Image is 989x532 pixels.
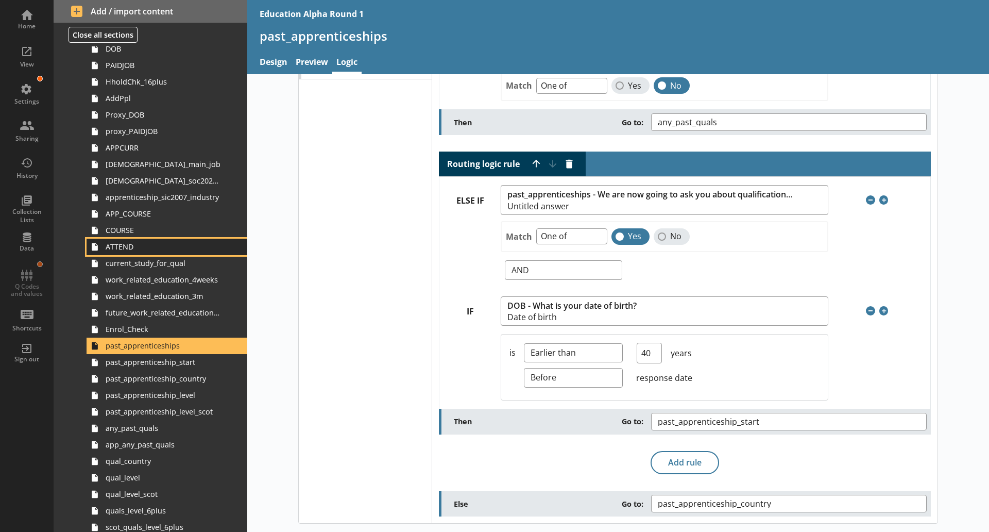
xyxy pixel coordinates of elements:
span: ATTEND [106,242,220,252]
span: Go to: [622,499,643,509]
a: work_related_education_3m [87,288,247,305]
div: View [9,60,45,69]
span: future_work_related_education_3m [106,308,220,318]
span: past_apprenticeships [106,341,220,351]
button: DOB - What is your date of birth?Date of birth [501,296,828,326]
span: Untitled answer [507,202,794,210]
a: ATTEND [87,239,247,255]
div: response date [636,372,692,384]
a: work_related_education_4weeks [87,272,247,288]
button: Add rule [651,451,719,475]
span: Enrol_Check [106,324,220,334]
label: Match [506,231,532,242]
span: scot_quals_level_6plus [106,522,220,532]
span: Yes [628,231,641,242]
span: any_past_quals [658,118,734,126]
a: future_work_related_education_3m [87,305,247,321]
a: Enrol_Check [87,321,247,338]
div: History [9,172,45,180]
button: Close all sections [69,27,138,43]
span: past_apprenticeship_start [658,418,776,426]
span: [DEMOGRAPHIC_DATA]_soc2020_job_title [106,176,220,186]
div: Education Alpha Round 1 [260,8,364,20]
span: Go to: [622,417,643,426]
span: Proxy_DOB [106,110,220,120]
label: Routing logic rule [447,159,520,170]
a: Proxy_DOB [87,107,247,123]
a: Preview [292,52,332,74]
a: past_apprenticeship_level [87,387,247,404]
a: DOB [87,41,247,57]
a: Design [255,52,292,74]
button: any_past_quals [651,113,927,131]
span: past_apprenticeship_country [658,500,788,508]
span: APP_COURSE [106,209,220,219]
a: HholdChk_16plus [87,74,247,90]
span: HholdChk_16plus [106,77,220,87]
label: IF [439,306,501,317]
button: Delete routing rule [561,156,577,172]
a: AddPpl [87,90,247,107]
span: [DEMOGRAPHIC_DATA]_main_job [106,159,220,169]
label: Then [454,417,651,426]
div: years [671,347,692,359]
a: COURSE [87,222,247,239]
a: [DEMOGRAPHIC_DATA]_soc2020_job_title [87,173,247,189]
a: quals_level_6plus [87,503,247,519]
span: Add / import content [71,6,230,17]
button: past_apprenticeship_country [651,495,927,512]
a: APP_COURSE [87,206,247,222]
a: Logic [332,52,362,74]
button: Move rule up [528,156,544,172]
label: ELSE IF [439,195,501,206]
span: past_apprenticeship_start [106,357,220,367]
span: apprenticeship_sic2007_industry [106,192,220,202]
span: qual_level [106,473,220,483]
span: current_study_for_qual [106,258,220,268]
a: proxy_PAIDJOB [87,123,247,140]
a: qual_country [87,453,247,470]
span: work_related_education_3m [106,291,220,301]
span: qual_country [106,456,220,466]
button: past_apprenticeships - We are now going to ask you about qualifications that you gained in the pa... [501,185,828,214]
span: DOB - What is your date of birth? [507,301,637,311]
div: Collection Lists [9,208,45,224]
span: app_any_past_quals [106,440,220,450]
span: past_apprenticeships - We are now going to ask you about qualifications that you gained in the pa... [507,190,794,199]
span: APPCURR [106,143,220,153]
span: past_apprenticeship_level_scot [106,407,220,417]
div: is [509,347,516,358]
a: [DEMOGRAPHIC_DATA]_main_job [87,156,247,173]
label: Then [454,118,651,127]
a: past_apprenticeship_start [87,354,247,371]
a: qual_level_scot [87,486,247,503]
span: past_apprenticeship_country [106,374,220,384]
a: qual_level [87,470,247,486]
span: quals_level_6plus [106,506,220,516]
div: Sign out [9,355,45,363]
span: past_apprenticeship_level [106,390,220,400]
span: Date of birth [507,313,637,321]
span: any_past_quals [106,423,220,433]
button: past_apprenticeship_start [651,413,927,430]
span: Yes [628,80,641,91]
a: APPCURR [87,140,247,156]
a: past_apprenticeship_country [87,371,247,387]
span: No [670,80,681,91]
a: current_study_for_qual [87,255,247,272]
span: qual_level_scot [106,489,220,499]
a: app_any_past_quals [87,437,247,453]
div: Shortcuts [9,324,45,332]
div: Sharing [9,135,45,143]
span: Go to: [622,118,643,127]
span: No [670,231,681,242]
span: AddPpl [106,93,220,103]
div: Data [9,244,45,253]
div: Home [9,22,45,30]
span: COURSE [106,225,220,235]
a: apprenticeship_sic2007_industry [87,189,247,206]
label: Match [506,80,532,91]
a: past_apprenticeships [87,338,247,354]
a: any_past_quals [87,420,247,437]
label: Else [454,499,651,509]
